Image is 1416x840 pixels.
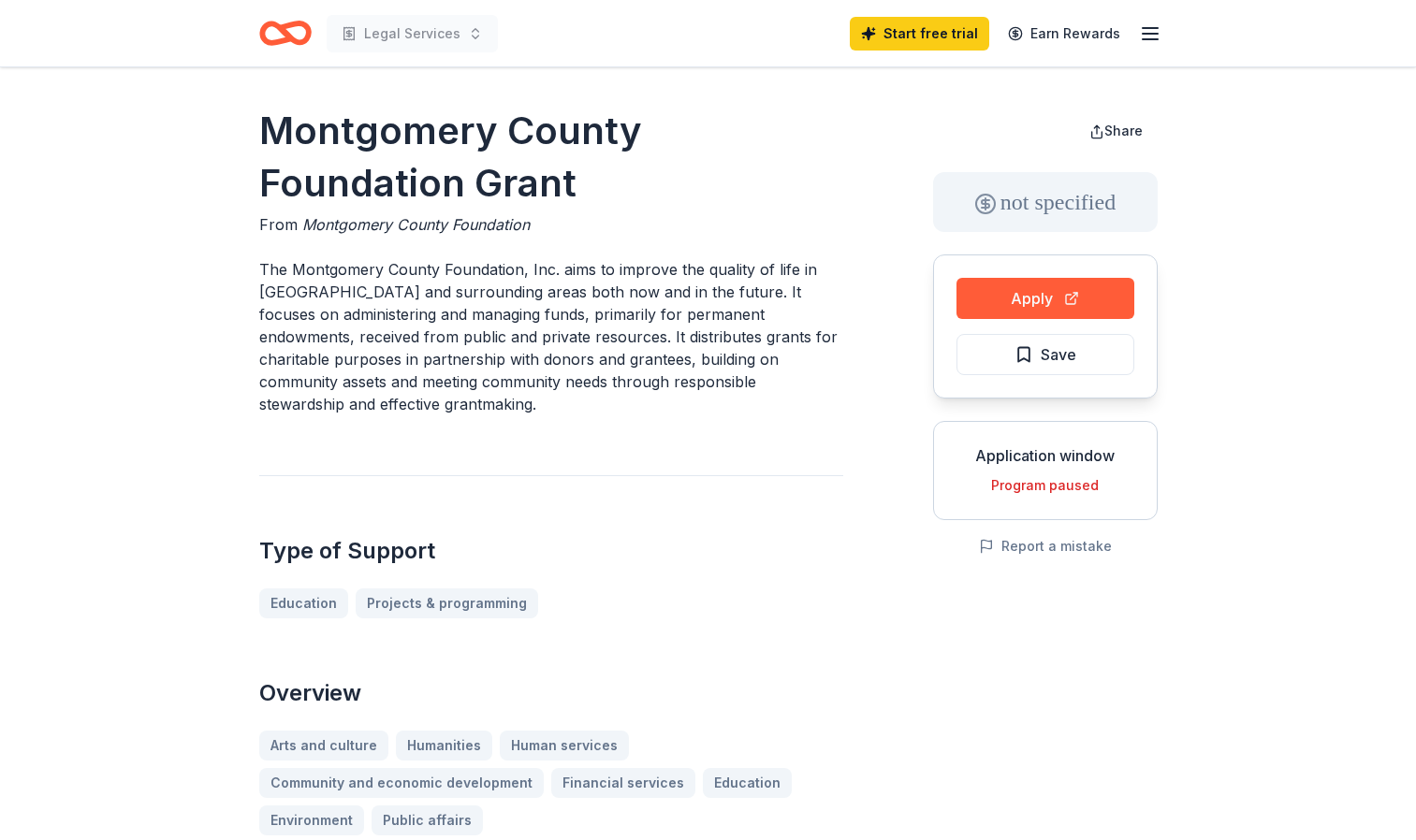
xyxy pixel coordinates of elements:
a: Projects & programming [356,588,538,618]
button: Save [956,334,1134,375]
button: Share [1074,112,1158,150]
a: Home [259,11,312,55]
a: Start free trial [850,17,989,51]
a: Earn Rewards [997,17,1131,51]
button: Legal Services [327,15,498,52]
span: Legal Services [364,22,460,45]
h2: Overview [259,678,843,708]
h1: Montgomery County Foundation Grant [259,105,843,210]
span: Share [1104,123,1143,138]
button: Report a mistake [979,535,1112,558]
span: Save [1041,342,1076,367]
div: Program paused [949,474,1142,497]
div: not specified [933,172,1158,232]
span: Montgomery County Foundation [302,215,530,234]
div: From [259,213,843,236]
a: Education [259,588,348,618]
button: Apply [956,278,1134,319]
p: The Montgomery County Foundation, Inc. aims to improve the quality of life in [GEOGRAPHIC_DATA] a... [259,258,843,415]
div: Application window [949,444,1142,467]
h2: Type of Support [259,536,843,566]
